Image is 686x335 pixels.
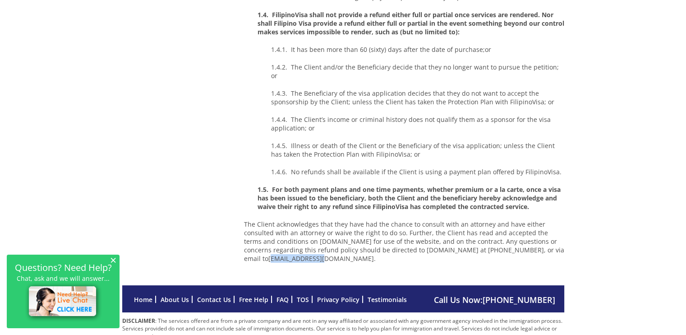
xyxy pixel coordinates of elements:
strong: DISCLAIMER [122,317,155,325]
strong: 1.4. FilipinoVisa shall not provide a refund either full or partial once services are rendered. N... [258,10,564,36]
img: live-chat-icon.png [25,282,102,322]
a: [PHONE_NUMBER] [483,294,555,305]
span: × [110,256,116,264]
p: 1.4.3. The Beneficiary of the visa application decides that they do not want to accept the sponso... [244,89,564,106]
p: 1.4.5. Illness or death of the Client or the Beneficiary of the visa application; unless the Clie... [244,141,564,158]
a: About Us [161,295,189,304]
a: TOS [297,295,309,304]
p: 1.4.1. It has been more than 60 (sixty) days after the date of purchase;or [244,45,564,54]
h2: Questions? Need Help? [11,264,115,271]
strong: 1.5. For both payment plans and one time payments, whether premium or a la carte, once a visa has... [258,185,561,211]
span: Call Us Now: [434,294,555,305]
p: 1.4.4. The Client’s income or criminal history does not qualify them as a sponsor for the visa ap... [244,115,564,132]
p: 1.4.6. No refunds shall be available if the Client is using a payment plan offered by FilipinoVisa. [244,167,564,176]
p: Chat, ask and we will answer... [11,275,115,282]
a: Contact Us [197,295,231,304]
a: Free Help [239,295,268,304]
p: The Client acknowledges that they have had the chance to consult with an attorney and have either... [244,220,564,263]
p: 1.4.2. The Client and/or the Beneficiary decide that they no longer want to pursue the petition; or [244,63,564,80]
a: Home [134,295,152,304]
a: Testimonials [368,295,407,304]
a: FAQ [276,295,289,304]
a: Privacy Policy [317,295,359,304]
